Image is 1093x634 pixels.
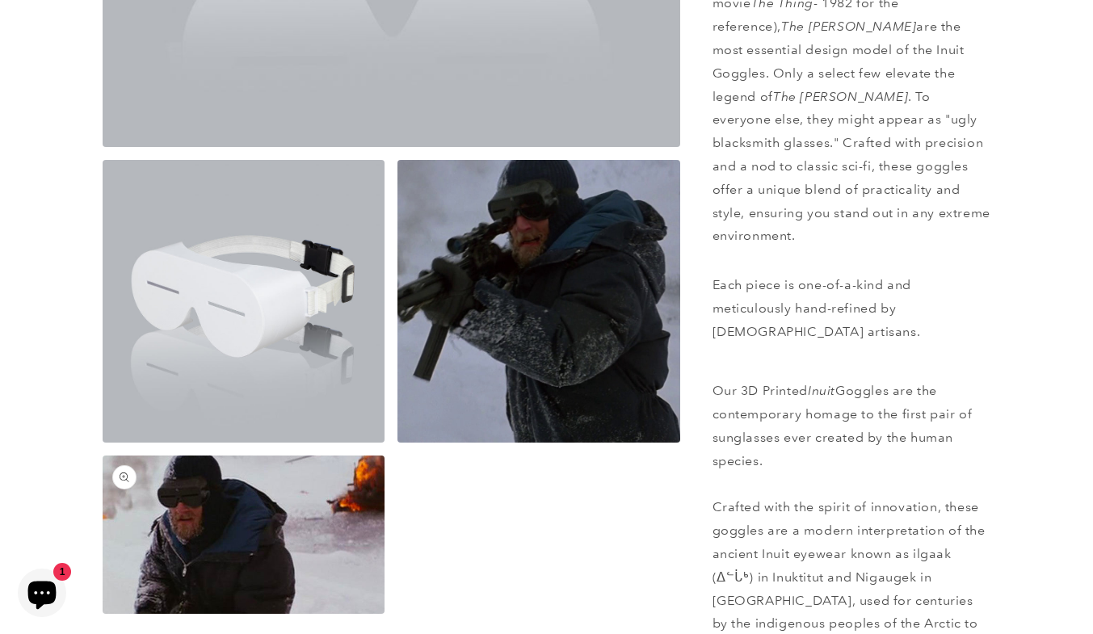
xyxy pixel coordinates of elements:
inbox-online-store-chat: Shopify online store chat [13,569,71,621]
span: Each piece is one-of-a-kind and meticulously hand-refined by [DEMOGRAPHIC_DATA] artisans. [713,277,921,339]
em: Inuit [808,383,835,398]
em: The [PERSON_NAME] [781,19,916,34]
em: The [PERSON_NAME] [773,89,908,104]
